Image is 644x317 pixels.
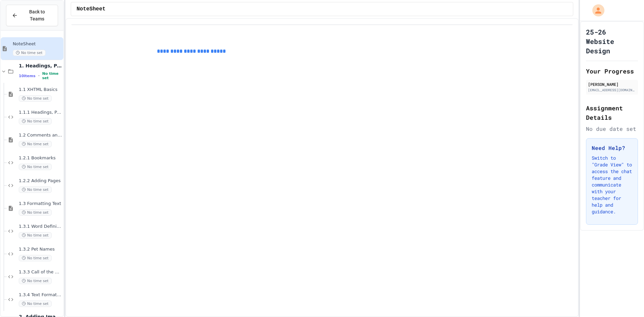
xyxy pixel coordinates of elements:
[19,278,52,284] span: No time set
[19,301,52,307] span: No time set
[19,232,52,239] span: No time set
[19,118,52,124] span: No time set
[592,155,632,215] p: Switch to "Grade View" to access the chat feature and communicate with your teacher for help and ...
[19,209,52,216] span: No time set
[19,269,62,275] span: 1.3.3 Call of the Wild
[13,41,62,47] span: NoteSheet
[19,187,52,193] span: No time set
[19,133,62,138] span: 1.2 Comments and Links
[586,66,638,76] h2: Your Progress
[585,3,606,18] div: My Account
[19,224,62,229] span: 1.3.1 Word Definitions
[19,141,52,147] span: No time set
[38,73,40,78] span: •
[76,5,105,13] span: NoteSheet
[592,144,632,152] h3: Need Help?
[42,71,62,80] span: No time set
[13,50,46,56] span: No time set
[22,8,52,22] span: Back to Teams
[586,125,638,133] div: No due date set
[19,63,62,69] span: 1. Headings, Paragraphs, Lists
[19,155,62,161] span: 1.2.1 Bookmarks
[19,164,52,170] span: No time set
[19,74,36,78] span: 10 items
[19,87,62,93] span: 1.1 XHTML Basics
[19,292,62,298] span: 1.3.4 Text Formatting Tags
[6,5,58,26] button: Back to Teams
[586,27,638,55] h1: 25-26 Website Design
[586,103,638,122] h2: Assignment Details
[588,88,636,93] div: [EMAIL_ADDRESS][DOMAIN_NAME]
[19,178,62,184] span: 1.2.2 Adding Pages
[19,201,62,207] span: 1.3 Formatting Text
[588,81,636,87] div: [PERSON_NAME]
[19,255,52,261] span: No time set
[19,110,62,115] span: 1.1.1 Headings, Paragraphs, and Lists
[19,247,62,252] span: 1.3.2 Pet Names
[19,95,52,102] span: No time set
